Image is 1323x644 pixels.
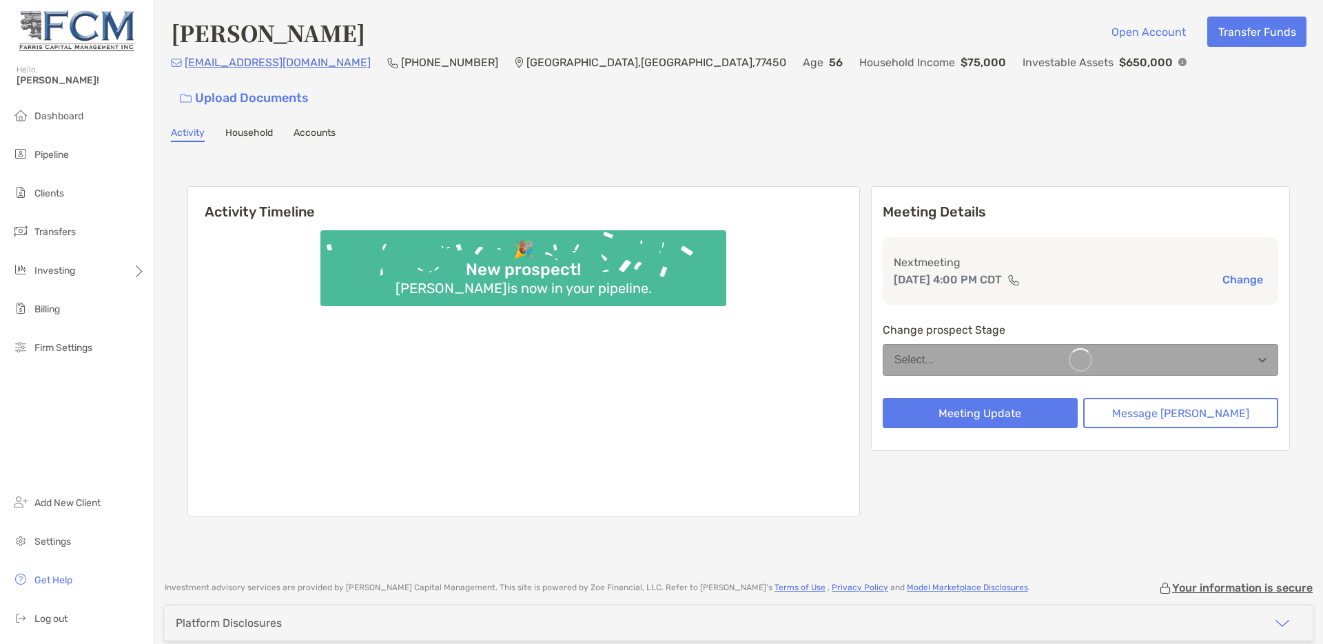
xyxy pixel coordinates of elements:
span: Settings [34,536,71,547]
p: [EMAIL_ADDRESS][DOMAIN_NAME] [185,54,371,71]
span: Get Help [34,574,72,586]
img: logout icon [12,610,29,626]
img: add_new_client icon [12,494,29,510]
img: billing icon [12,300,29,316]
img: firm-settings icon [12,339,29,355]
span: Add New Client [34,497,101,509]
span: Log out [34,613,68,625]
div: Platform Disclosures [176,616,282,630]
img: pipeline icon [12,145,29,162]
a: Upload Documents [171,83,318,113]
p: [DATE] 4:00 PM CDT [894,271,1002,288]
a: Terms of Use [775,583,825,592]
img: button icon [180,94,192,103]
img: communication type [1007,274,1020,285]
span: Billing [34,303,60,315]
button: Message [PERSON_NAME] [1083,398,1278,428]
p: $75,000 [961,54,1006,71]
p: Household Income [859,54,955,71]
span: [PERSON_NAME]! [17,74,145,86]
img: transfers icon [12,223,29,239]
img: dashboard icon [12,107,29,123]
h6: Activity Timeline [188,187,859,220]
img: settings icon [12,532,29,549]
img: icon arrow [1274,615,1291,632]
div: [PERSON_NAME] is now in your pipeline. [390,280,657,296]
p: Next meeting [894,254,1267,271]
p: 56 [829,54,843,71]
span: Dashboard [34,110,83,122]
p: Investment advisory services are provided by [PERSON_NAME] Capital Management . This site is powe... [165,583,1030,593]
p: Investable Assets [1023,54,1114,71]
div: New prospect! [460,260,586,280]
span: Pipeline [34,149,69,161]
span: Firm Settings [34,342,92,354]
button: Transfer Funds [1207,17,1306,47]
img: Phone Icon [387,57,398,68]
p: Change prospect Stage [883,321,1278,339]
a: Model Marketplace Disclosures [907,583,1028,592]
p: $650,000 [1119,54,1173,71]
img: Info Icon [1178,58,1187,66]
a: Accounts [294,127,336,142]
button: Meeting Update [883,398,1078,428]
img: Zoe Logo [17,6,137,55]
p: Age [803,54,823,71]
span: Investing [34,265,75,276]
img: get-help icon [12,571,29,587]
p: [GEOGRAPHIC_DATA] , [GEOGRAPHIC_DATA] , 77450 [526,54,786,71]
h4: [PERSON_NAME] [171,17,365,48]
img: clients icon [12,184,29,201]
button: Change [1218,272,1267,287]
img: Email Icon [171,59,182,67]
span: Clients [34,188,64,199]
img: investing icon [12,261,29,278]
p: Meeting Details [883,203,1278,221]
button: Open Account [1100,17,1196,47]
p: [PHONE_NUMBER] [401,54,498,71]
p: Your information is secure [1172,581,1313,594]
a: Activity [171,127,205,142]
a: Privacy Policy [832,583,888,592]
a: Household [225,127,273,142]
img: Location Icon [515,57,524,68]
span: Transfers [34,226,76,238]
div: 🎉 [508,240,540,260]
